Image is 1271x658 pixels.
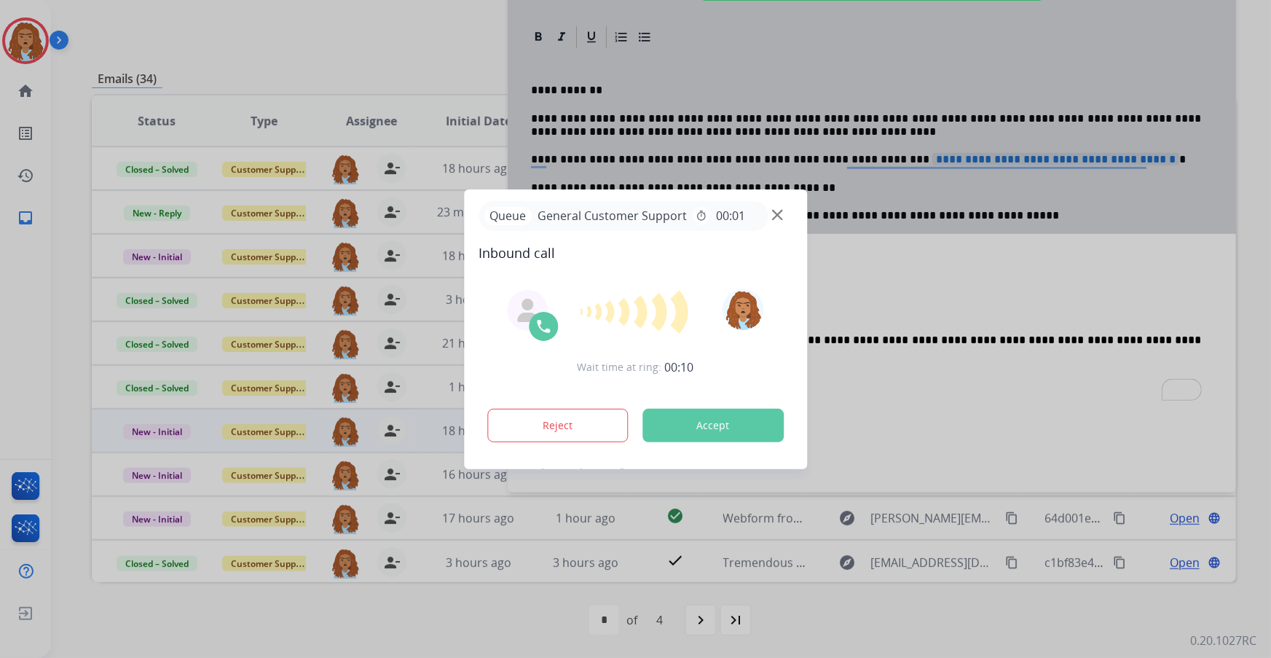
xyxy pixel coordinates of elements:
span: 00:10 [665,359,694,376]
img: agent-avatar [516,299,539,322]
img: close-button [772,209,783,220]
span: General Customer Support [532,207,693,224]
p: Queue [484,207,532,225]
mat-icon: timer [696,210,707,222]
span: Inbound call [479,243,792,263]
button: Reject [487,409,629,442]
span: Wait time at ring: [578,360,662,375]
img: call-icon [535,318,552,335]
button: Accept [642,409,784,442]
p: 0.20.1027RC [1190,632,1256,649]
span: 00:01 [716,207,745,224]
img: avatar [723,289,764,330]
